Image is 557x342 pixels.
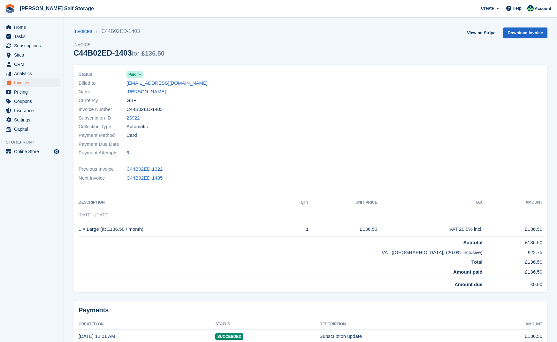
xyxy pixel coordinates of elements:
[126,175,163,182] a: C44B02ED-1485
[14,106,52,115] span: Insurance
[377,198,483,208] th: Tax
[79,198,284,208] th: Description
[3,51,60,59] a: menu
[79,106,126,113] span: Invoice Number
[14,125,52,134] span: Capital
[79,132,126,139] span: Payment Method
[464,27,498,38] a: View on Stripe
[126,106,163,113] span: C44B02ED-1403
[483,198,542,208] th: Amount
[126,123,148,130] span: Automatic
[6,139,64,145] span: Storefront
[503,27,547,38] a: Download Invoice
[215,333,243,340] span: Succeeded
[320,319,478,330] th: Description
[3,115,60,124] a: menu
[3,32,60,41] a: menu
[14,23,52,32] span: Home
[126,71,143,78] a: Paid
[14,41,52,50] span: Subscriptions
[79,319,215,330] th: Created On
[14,115,52,124] span: Settings
[463,240,483,245] strong: Subtotal
[483,222,542,237] td: £136.50
[79,114,126,122] span: Subscription ID
[3,78,60,87] a: menu
[126,166,163,173] a: C44B02ED-1322
[3,60,60,69] a: menu
[284,198,309,208] th: QTY
[79,306,542,314] h2: Payments
[478,319,542,330] th: Amount
[471,259,483,265] strong: Total
[453,269,483,275] strong: Amount paid
[483,246,542,256] td: £22.75
[5,4,15,13] img: stora-icon-8386f47178a22dfd0bd8f6a31ec36ba5ce8667c1dd55bd0f319d3a0aa187defe.svg
[14,97,52,106] span: Coupons
[3,69,60,78] a: menu
[3,41,60,50] a: menu
[481,5,494,12] span: Create
[79,149,126,157] span: Payment Attempts
[14,78,52,87] span: Invoices
[309,198,377,208] th: Unit Price
[79,213,108,217] span: [DATE] - [DATE]
[73,27,164,35] nav: breadcrumbs
[483,256,542,266] td: £136.50
[73,27,96,35] a: Invoices
[79,175,126,182] span: Next Invoice
[128,72,136,77] span: Paid
[377,226,483,233] div: VAT 20.0% incl.
[126,114,140,122] a: 23922
[141,50,164,57] span: £136.50
[14,32,52,41] span: Tasks
[79,333,115,339] time: 2024-01-26 00:01:49 UTC
[79,246,483,256] td: VAT ([GEOGRAPHIC_DATA]) (20.0% inclusive)
[79,141,126,148] span: Payment Due Date
[126,80,208,87] a: [EMAIL_ADDRESS][DOMAIN_NAME]
[14,69,52,78] span: Analytics
[14,147,52,156] span: Online Store
[79,71,126,78] span: Status
[73,42,164,48] span: Invoice
[454,282,483,287] strong: Amount due
[483,278,542,288] td: £0.00
[309,222,377,237] td: £136.50
[79,123,126,130] span: Collection Type
[3,88,60,97] a: menu
[14,60,52,69] span: CRM
[483,266,542,278] td: -£136.50
[73,49,164,57] div: C44B02ED-1403
[79,222,284,237] td: 1 × Large (at £136.50 / month)
[53,148,60,155] a: Preview store
[79,166,126,173] span: Previous Invoice
[3,23,60,32] a: menu
[17,3,96,14] a: [PERSON_NAME] Self Storage
[126,97,137,104] span: GBP
[215,319,319,330] th: Status
[14,88,52,97] span: Pricing
[79,88,126,96] span: Name
[483,237,542,246] td: £136.50
[527,5,534,12] img: Dafydd Pritchard
[126,132,137,139] span: Card
[79,80,126,87] span: Billed to
[3,106,60,115] a: menu
[284,222,309,237] td: 1
[3,147,60,156] a: menu
[79,97,126,104] span: Currency
[513,5,522,12] span: Help
[132,50,139,57] span: for
[126,88,166,96] a: [PERSON_NAME]
[3,97,60,106] a: menu
[126,149,129,157] span: 3
[3,125,60,134] a: menu
[535,5,551,12] span: Account
[14,51,52,59] span: Sites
